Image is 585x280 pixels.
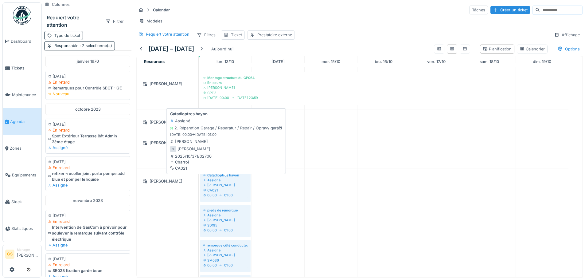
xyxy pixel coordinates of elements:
[203,248,248,253] div: Assigné
[209,45,236,53] div: Aujourd'hui
[3,215,41,242] a: Statistiques
[48,121,127,127] div: [DATE]
[483,46,512,52] div: Planification
[170,118,190,124] div: Assigné
[47,14,100,29] div: Requiert votre attention
[48,242,127,248] div: Assigné
[194,30,218,39] div: Filtres
[203,208,248,213] div: pieds de remorque
[11,226,39,231] span: Statistiques
[170,146,176,152] div: PL
[3,28,41,55] a: Dashboard
[203,223,248,228] div: SD195
[3,55,41,81] a: Tickets
[13,6,31,25] img: Badge_color-CXgf-gQk.svg
[373,57,394,66] a: 16 octobre 2025
[426,57,447,66] a: 17 octobre 2025
[78,43,112,48] span: : 2 sélectionné(s)
[170,159,212,165] div: Charroi
[203,193,248,198] div: 00:00 01:00
[48,159,127,165] div: [DATE]
[203,243,248,248] div: remorque côté conducteur
[11,199,39,205] span: Stock
[103,17,127,26] div: Filtrer
[140,139,194,147] div: [PERSON_NAME]
[48,219,127,224] div: En retard
[54,33,80,38] div: Type de ticket
[320,57,342,66] a: 15 octobre 2025
[54,43,112,49] div: Responsable
[3,108,41,135] a: Agenda
[48,133,127,145] div: Spot Extérieur Terrasse Bât Admin 2ème étage
[469,6,488,14] div: Tâches
[203,258,248,263] div: SM036
[203,85,458,90] div: [PERSON_NAME]
[48,165,127,171] div: En retard
[48,79,127,85] div: En retard
[203,178,248,183] div: Assigné
[48,262,127,268] div: En retard
[149,45,194,53] h5: [DATE] – [DATE]
[11,65,39,71] span: Tickets
[12,92,39,98] span: Maintenance
[203,228,248,233] div: 00:00 01:00
[48,73,127,79] div: [DATE]
[203,263,248,268] div: 00:00 01:00
[203,183,248,187] div: [PERSON_NAME]
[150,7,172,13] strong: Calendar
[257,32,292,38] div: Prestataire externe
[10,119,39,124] span: Agenda
[270,57,286,66] a: 14 octobre 2025
[48,91,127,97] div: Nouveau
[203,90,458,95] div: CP113
[17,247,39,252] div: Manager
[170,132,216,137] small: [DATE] 00:00 -> [DATE] 01:00
[3,188,41,215] a: Stock
[231,32,242,38] div: Ticket
[170,153,212,159] div: 2025/10/371/02700
[203,253,248,258] div: [PERSON_NAME]
[3,81,41,108] a: Maintenance
[140,177,194,185] div: [PERSON_NAME]
[136,17,165,26] div: Modèles
[48,145,127,151] div: Assigné
[140,80,194,88] div: [PERSON_NAME]
[490,6,530,14] div: Créer un ticket
[5,247,39,262] a: GS Manager[PERSON_NAME]
[12,172,39,178] span: Équipements
[170,111,208,117] strong: Catadioptres hayon
[45,56,130,67] div: janvier 1970
[10,145,39,151] span: Zones
[48,182,127,188] div: Assigné
[17,247,39,261] li: [PERSON_NAME]
[48,171,127,182] div: refixer -recoller joint porte pompe add blue et pomper le liquide
[48,274,127,279] div: Assigné
[531,57,553,66] a: 19 octobre 2025
[170,165,212,171] div: CA021
[146,31,189,37] div: Requiert votre attention
[478,57,501,66] a: 18 octobre 2025
[203,218,248,223] div: [PERSON_NAME]
[48,85,127,91] div: Remarques pour Contrôle SECT - GE
[203,173,248,178] div: Catadioptres hayon
[520,46,545,52] div: Calendrier
[140,118,194,126] div: [PERSON_NAME]
[45,195,130,206] div: novembre 2023
[3,135,41,162] a: Zones
[144,59,165,64] span: Resources
[3,162,41,188] a: Équipements
[170,125,282,131] div: 2. Réparation Garage / Reparatur / Repair / Opravy garáží
[170,139,208,144] div: [PERSON_NAME]
[552,30,583,39] div: Affichage
[48,127,127,133] div: En retard
[203,80,458,85] div: En cours
[203,95,458,100] div: [DATE] 00:00 [DATE] 23:59
[203,188,248,193] div: CA021
[45,104,130,115] div: octobre 2023
[555,45,583,53] div: Options
[215,57,236,66] a: 13 octobre 2025
[48,224,127,242] div: Intervention de GasCom à prévoir pour soulever la remarque suivant contrôle électrique
[5,250,14,259] li: GS
[11,38,39,44] span: Dashboard
[48,268,127,274] div: SE023 fixation garde boue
